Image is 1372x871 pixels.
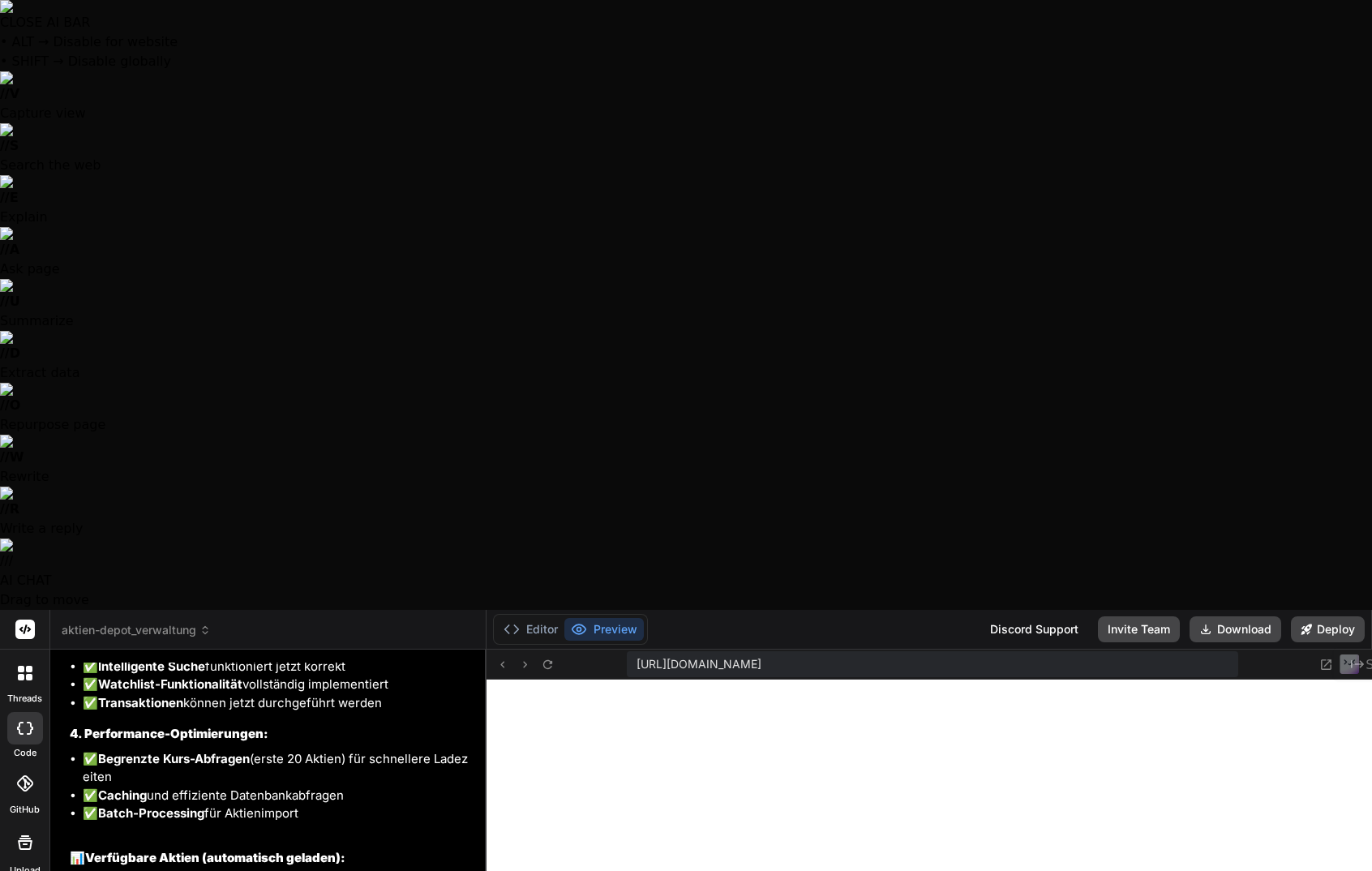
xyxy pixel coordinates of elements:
[70,726,268,741] strong: 4. Performance-Optimierungen:
[85,850,345,865] strong: Verfügbare Aktien (automatisch geladen):
[98,787,147,803] strong: Caching
[62,622,211,638] span: aktien-depot_verwaltung
[1190,616,1281,642] button: Download
[10,803,40,817] label: GitHub
[70,849,470,868] h2: 📊
[98,805,204,821] strong: Batch-Processing
[564,618,644,641] button: Preview
[497,618,564,641] button: Editor
[14,746,36,760] label: code
[1098,616,1180,642] button: Invite Team
[980,616,1088,642] div: Discord Support
[98,751,250,766] strong: Begrenzte Kurs-Abfragen
[98,659,205,674] strong: Intelligente Suche
[83,750,470,787] li: ✅ (erste 20 Aktien) für schnellere Ladezeiten
[7,692,42,706] label: threads
[98,695,183,710] strong: Transaktionen
[1291,616,1365,642] button: Deploy
[98,676,242,692] strong: Watchlist-Funktionalität
[83,694,470,713] li: ✅ können jetzt durchgeführt werden
[637,656,761,672] span: [URL][DOMAIN_NAME]
[83,787,470,805] li: ✅ und effiziente Datenbankabfragen
[83,804,470,823] li: ✅ für Aktienimport
[83,676,470,694] li: ✅ vollständig implementiert
[83,658,470,676] li: ✅ funktioniert jetzt korrekt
